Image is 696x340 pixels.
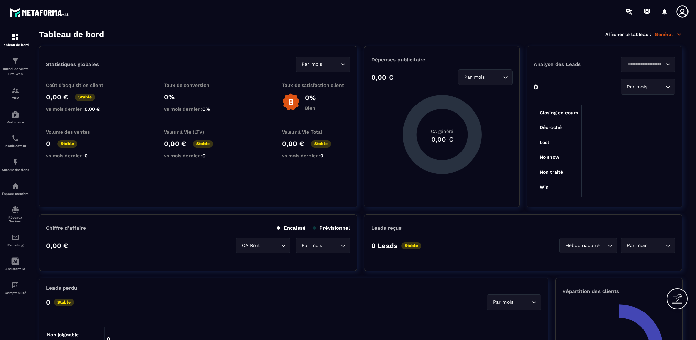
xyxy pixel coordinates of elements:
[2,276,29,300] a: accountantaccountantComptabilité
[320,153,323,158] span: 0
[486,74,501,81] input: Search for option
[621,238,675,253] div: Search for option
[164,140,186,148] p: 0,00 €
[11,281,19,289] img: accountant
[46,61,99,67] p: Statistiques globales
[296,57,350,72] div: Search for option
[46,106,114,112] p: vs mois dernier :
[2,243,29,247] p: E-mailing
[75,94,95,101] p: Stable
[2,144,29,148] p: Planificateur
[202,153,206,158] span: 0
[515,298,530,306] input: Search for option
[282,153,350,158] p: vs mois dernier :
[540,125,562,130] tspan: Décroché
[11,182,19,190] img: automations
[311,140,331,148] p: Stable
[282,82,350,88] p: Taux de satisfaction client
[2,291,29,295] p: Comptabilité
[46,153,114,158] p: vs mois dernier :
[164,82,232,88] p: Taux de conversion
[625,242,649,249] span: Par mois
[164,93,232,101] p: 0%
[85,106,100,112] span: 0,00 €
[2,67,29,76] p: Tunnel de vente Site web
[282,93,300,111] img: b-badge-o.b3b20ee6.svg
[323,242,339,249] input: Search for option
[2,129,29,153] a: schedulerschedulerPlanificateur
[2,120,29,124] p: Webinaire
[2,228,29,252] a: emailemailE-mailing
[11,206,19,214] img: social-network
[540,169,563,175] tspan: Non traité
[401,242,421,249] p: Stable
[313,225,350,231] p: Prévisionnel
[562,288,676,294] p: Répartition des clients
[601,242,606,249] input: Search for option
[46,129,114,135] p: Volume des ventes
[236,238,290,253] div: Search for option
[11,57,19,65] img: formation
[2,153,29,177] a: automationsautomationsAutomatisations
[2,105,29,129] a: automationsautomationsWebinaire
[649,83,664,91] input: Search for option
[202,106,210,112] span: 0%
[164,106,232,112] p: vs mois dernier :
[11,87,19,95] img: formation
[371,57,513,63] p: Dépenses publicitaire
[605,32,651,37] p: Afficher le tableau :
[11,233,19,242] img: email
[54,299,74,306] p: Stable
[10,6,71,19] img: logo
[11,134,19,142] img: scheduler
[282,140,304,148] p: 0,00 €
[2,81,29,105] a: formationformationCRM
[2,252,29,276] a: Assistant IA
[2,52,29,81] a: formationformationTunnel de vente Site web
[487,294,541,310] div: Search for option
[534,61,605,67] p: Analyse des Leads
[164,129,232,135] p: Valeur à Vie (LTV)
[534,83,538,91] p: 0
[621,79,675,95] div: Search for option
[458,69,513,85] div: Search for option
[2,168,29,172] p: Automatisations
[57,140,77,148] p: Stable
[240,242,261,249] span: CA Brut
[559,238,617,253] div: Search for option
[46,242,68,250] p: 0,00 €
[463,74,486,81] span: Par mois
[540,140,549,145] tspan: Lost
[296,238,350,253] div: Search for option
[540,110,578,116] tspan: Closing en cours
[540,184,549,190] tspan: Win
[2,201,29,228] a: social-networksocial-networkRéseaux Sociaux
[46,140,50,148] p: 0
[282,129,350,135] p: Valeur à Vie Total
[261,242,279,249] input: Search for option
[11,110,19,119] img: automations
[2,216,29,223] p: Réseaux Sociaux
[2,96,29,100] p: CRM
[46,285,77,291] p: Leads perdu
[371,225,402,231] p: Leads reçus
[46,225,86,231] p: Chiffre d’affaire
[47,332,79,338] tspan: Non joignable
[193,140,213,148] p: Stable
[371,73,393,81] p: 0,00 €
[649,242,664,249] input: Search for option
[277,225,306,231] p: Encaissé
[2,192,29,196] p: Espace membre
[491,298,515,306] span: Par mois
[621,57,675,72] div: Search for option
[46,82,114,88] p: Coût d'acquisition client
[46,298,50,306] p: 0
[564,242,601,249] span: Hebdomadaire
[2,177,29,201] a: automationsautomationsEspace membre
[540,154,560,160] tspan: No show
[625,83,649,91] span: Par mois
[323,61,339,68] input: Search for option
[305,94,316,102] p: 0%
[300,242,323,249] span: Par mois
[300,61,323,68] span: Par mois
